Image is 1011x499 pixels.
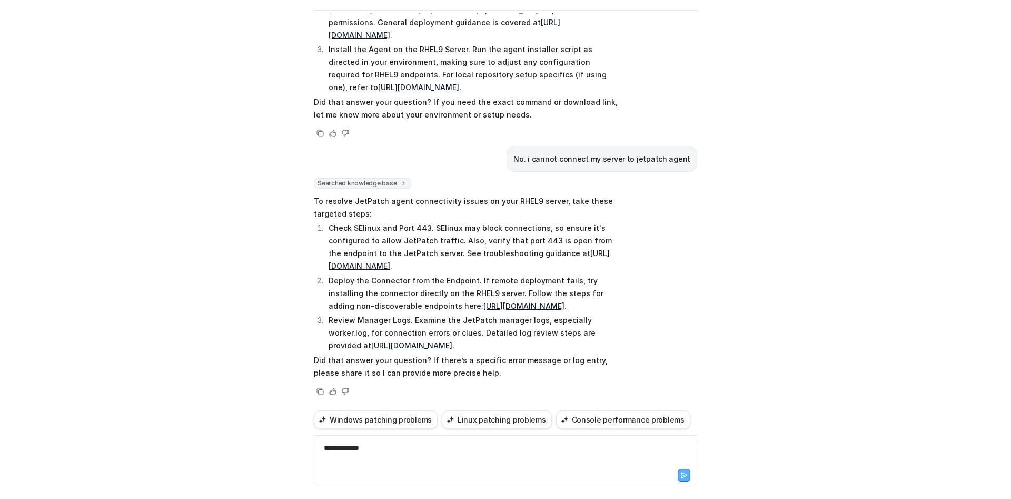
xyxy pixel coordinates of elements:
span: Searched knowledge base [314,178,411,189]
p: Did that answer your question? If there’s a specific error message or log entry, please share it ... [314,354,622,379]
a: [URL][DOMAIN_NAME] [378,83,459,92]
p: No. i cannot connect my server to jetpatch agent [513,153,690,165]
a: [URL][DOMAIN_NAME] [483,301,564,310]
p: Install the Agent on the RHEL9 Server. Run the agent installer script as directed in your environ... [329,43,622,94]
p: Deploy the Connector from the Endpoint. If remote deployment fails, try installing the connector ... [329,275,622,312]
a: [URL][DOMAIN_NAME] [371,341,452,350]
p: Check SElinux and Port 443. SElinux may block connections, so ensure it's configured to allow Jet... [329,222,622,272]
p: Did that answer your question? If you need the exact command or download link, let me know more a... [314,96,622,121]
a: [URL][DOMAIN_NAME] [329,18,560,40]
button: Windows patching problems [314,410,438,429]
p: To resolve JetPatch agent connectivity issues on your RHEL9 server, take these targeted steps: [314,195,622,220]
button: Linux patching problems [442,410,552,429]
button: Console performance problems [556,410,690,429]
p: Review Manager Logs. Examine the JetPatch manager logs, especially worker.log, for connection err... [329,314,622,352]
